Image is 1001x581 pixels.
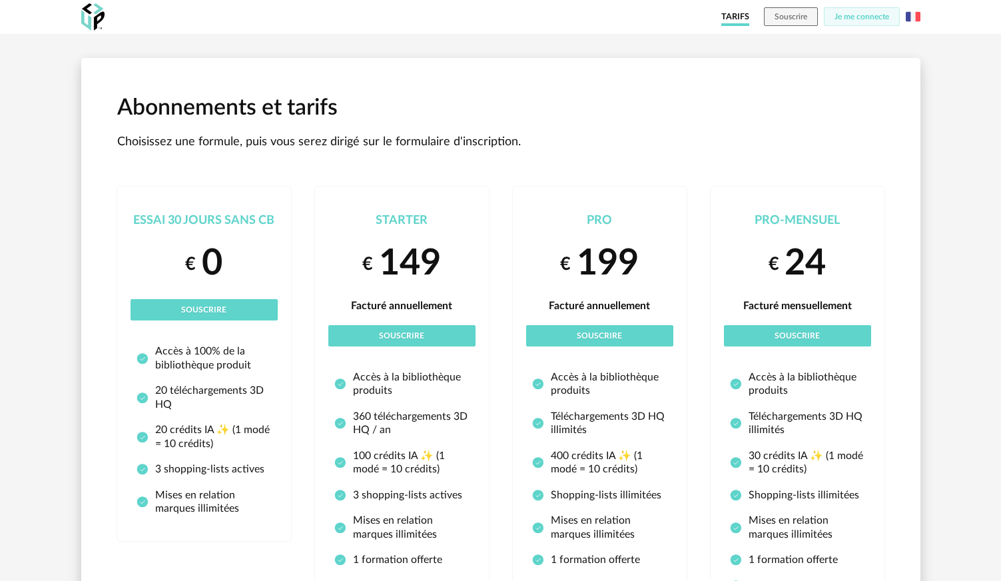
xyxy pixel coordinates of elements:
button: Souscrire [131,299,278,320]
div: Pro-Mensuel [724,213,871,229]
li: Shopping-lists illimitées [532,488,667,502]
small: € [560,253,571,276]
li: Accès à 100% de la bibliothèque produit [137,344,272,372]
img: fr [906,9,920,24]
li: Shopping-lists illimitées [730,488,865,502]
h1: Abonnements et tarifs [117,94,884,123]
li: Accès à la bibliothèque produits [532,370,667,398]
li: 20 crédits IA ✨ (1 modé = 10 crédits) [137,423,272,450]
button: Je me connecte [824,7,900,26]
span: Souscrire [379,332,424,340]
li: Mises en relation marques illimitées [137,488,272,516]
li: 400 crédits IA ✨ (1 modé = 10 crédits) [532,449,667,476]
li: 3 shopping-lists actives [137,462,272,476]
span: 24 [785,246,826,282]
small: € [185,253,196,276]
span: 0 [202,246,222,282]
li: Mises en relation marques illimitées [730,514,865,541]
li: 1 formation offerte [730,553,865,566]
li: 100 crédits IA ✨ (1 modé = 10 crédits) [334,449,470,476]
p: Choisissez une formule, puis vous serez dirigé sur le formulaire d'inscription. [117,135,884,150]
span: 149 [379,246,441,282]
button: Souscrire [724,325,871,346]
li: 360 téléchargements 3D HQ / an [334,410,470,437]
span: Facturé mensuellement [743,300,852,311]
li: 30 crédits IA ✨ (1 modé = 10 crédits) [730,449,865,476]
div: Pro [526,213,673,229]
li: 20 téléchargements 3D HQ [137,384,272,411]
li: Téléchargements 3D HQ illimités [730,410,865,437]
span: Facturé annuellement [351,300,452,311]
span: Facturé annuellement [549,300,650,311]
li: 3 shopping-lists actives [334,488,470,502]
span: Souscrire [577,332,622,340]
span: 199 [577,246,639,282]
span: Souscrire [775,332,820,340]
span: Souscrire [181,306,226,314]
span: Je me connecte [834,13,889,21]
img: OXP [81,3,105,31]
button: Souscrire [328,325,476,346]
div: Essai 30 jours sans CB [131,213,278,229]
li: Accès à la bibliothèque produits [334,370,470,398]
li: Accès à la bibliothèque produits [730,370,865,398]
span: Souscrire [775,13,807,21]
button: Souscrire [526,325,673,346]
div: Starter [328,213,476,229]
li: Mises en relation marques illimitées [334,514,470,541]
li: Téléchargements 3D HQ illimités [532,410,667,437]
li: 1 formation offerte [532,553,667,566]
small: € [769,253,779,276]
li: Mises en relation marques illimitées [532,514,667,541]
small: € [362,253,373,276]
a: Tarifs [721,7,749,26]
button: Souscrire [764,7,818,26]
li: 1 formation offerte [334,553,470,566]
